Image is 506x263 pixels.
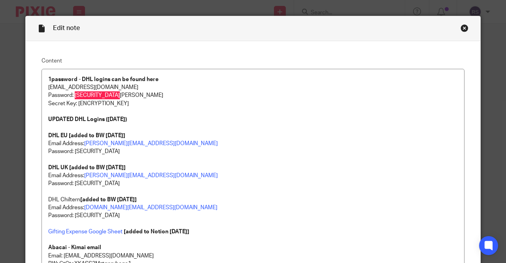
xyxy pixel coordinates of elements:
[48,245,101,250] strong: Abacai - Kimai email
[42,57,464,65] label: Content
[48,140,458,148] p: Email Address:
[48,165,68,170] strong: DHL UK
[48,148,458,155] p: Password: [SECURITY_DATA]
[84,173,218,178] a: [PERSON_NAME][EMAIL_ADDRESS][DOMAIN_NAME]
[48,229,123,235] a: Gifting Expense Google Sheet
[69,165,126,170] strong: [added to BW [DATE]]
[48,252,458,260] p: Email: [EMAIL_ADDRESS][DOMAIN_NAME]
[48,212,458,219] p: Password: [SECURITY_DATA]
[48,172,458,212] p: Email Address: Password: [SECURITY_DATA] DHL Chiltern Email Address:
[84,205,217,210] a: [DOMAIN_NAME][EMAIL_ADDRESS][DOMAIN_NAME]
[48,117,127,122] strong: UPDATED DHL Logins ([DATE])
[48,133,125,138] strong: DHL EU [added to BW [DATE]]
[53,25,80,31] span: Edit note
[48,91,458,99] p: Password: [SECURITY_DATA][PERSON_NAME]
[461,24,468,32] div: Close this dialog window
[80,197,137,202] strong: [added to BW [DATE]]
[48,83,458,91] p: [EMAIL_ADDRESS][DOMAIN_NAME]
[84,141,218,146] a: [PERSON_NAME][EMAIL_ADDRESS][DOMAIN_NAME]
[124,229,189,235] strong: [added to Notion [DATE]]
[48,100,458,108] p: Secret Key: [ENCRYPTION_KEY]
[48,77,159,82] strong: 1password - DHL logins can be found here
